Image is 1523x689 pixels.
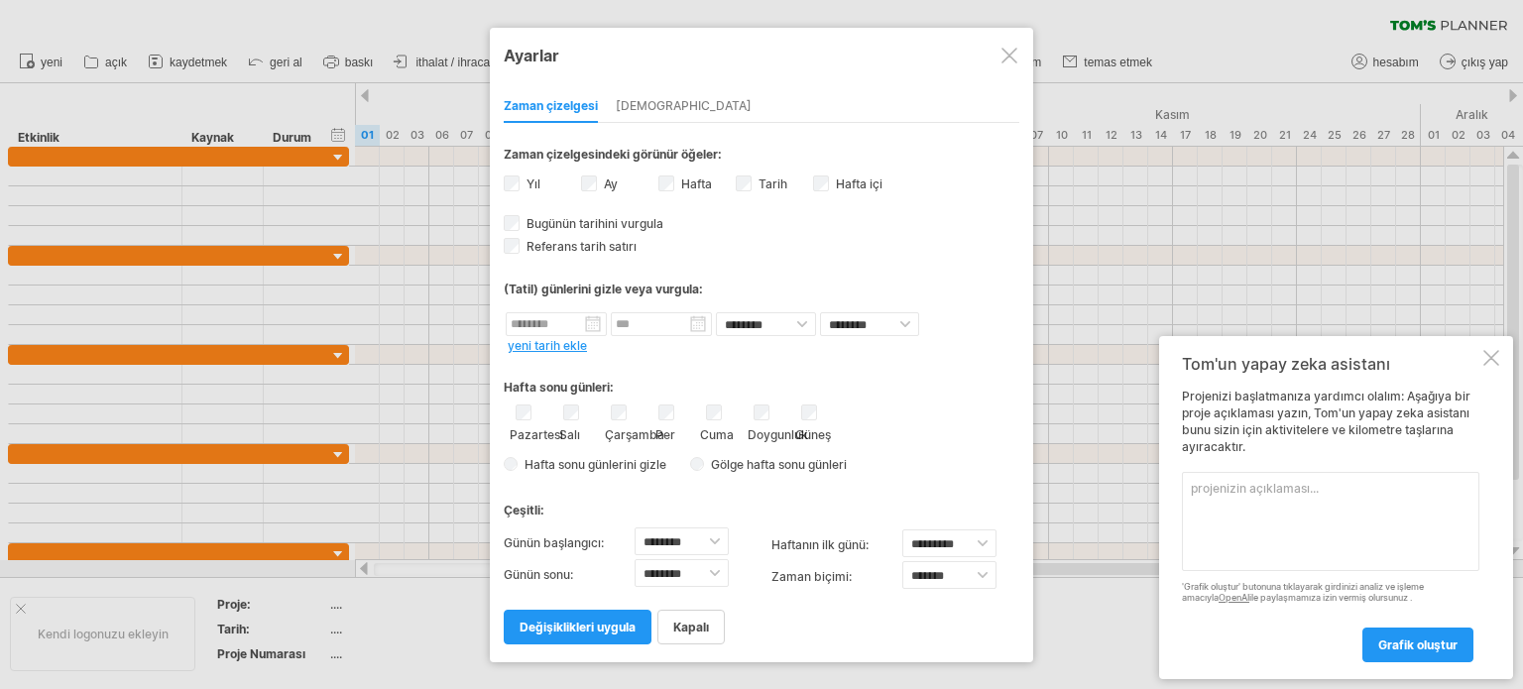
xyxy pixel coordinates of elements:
[771,569,852,584] font: Zaman biçimi:
[616,98,752,113] font: [DEMOGRAPHIC_DATA]
[504,147,722,162] font: Zaman çizelgesindeki görünür öğeler:
[504,98,598,113] font: Zaman çizelgesi
[759,176,787,191] font: Tarih
[504,380,614,395] font: Hafta sonu günleri:
[559,427,580,442] font: Salı
[527,176,540,191] font: Yıl
[711,457,847,472] font: Gölge hafta sonu günleri
[700,427,734,442] font: Cuma
[681,176,712,191] font: Hafta
[525,457,666,472] font: Hafta sonu günlerini gizle
[504,503,544,517] font: Çeşitli:
[504,282,703,296] font: (Tatil) günlerini gizle veya vurgula:
[771,537,869,552] font: haftanın ilk günü:
[527,239,637,254] font: Referans tarih satırı
[748,427,808,442] font: Doygunluk
[504,46,559,65] font: Ayarlar
[520,620,636,634] font: değişiklikleri uygula
[795,427,831,442] font: Güneş
[1249,592,1413,603] font: ile paylaşmamıza izin vermiş olursunuz .
[836,176,882,191] font: Hafta içi
[527,216,663,231] font: Bugünün tarihini vurgula
[605,427,664,442] font: Çarşamba
[510,427,563,442] font: Pazartesi
[508,338,587,353] a: yeni tarih ekle
[1219,592,1249,603] a: OpenAI
[504,535,604,550] font: Günün başlangıcı:
[1378,637,1458,652] font: grafik oluştur
[1182,389,1470,453] font: Projenizi başlatmanıza yardımcı olalım: Aşağıya bir proje açıklaması yazın, Tom'un yapay zeka asi...
[504,567,573,582] font: Günün sonu:
[1182,354,1390,374] font: Tom'un yapay zeka asistanı
[673,620,709,634] font: kapalı
[1182,581,1424,603] font: 'Grafik oluştur' butonuna tıklayarak girdinizi analiz ve işleme amacıyla
[504,610,651,644] a: değişiklikleri uygula
[657,610,725,644] a: kapalı
[1362,628,1473,662] a: grafik oluştur
[655,427,675,442] font: Per
[604,176,618,191] font: Ay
